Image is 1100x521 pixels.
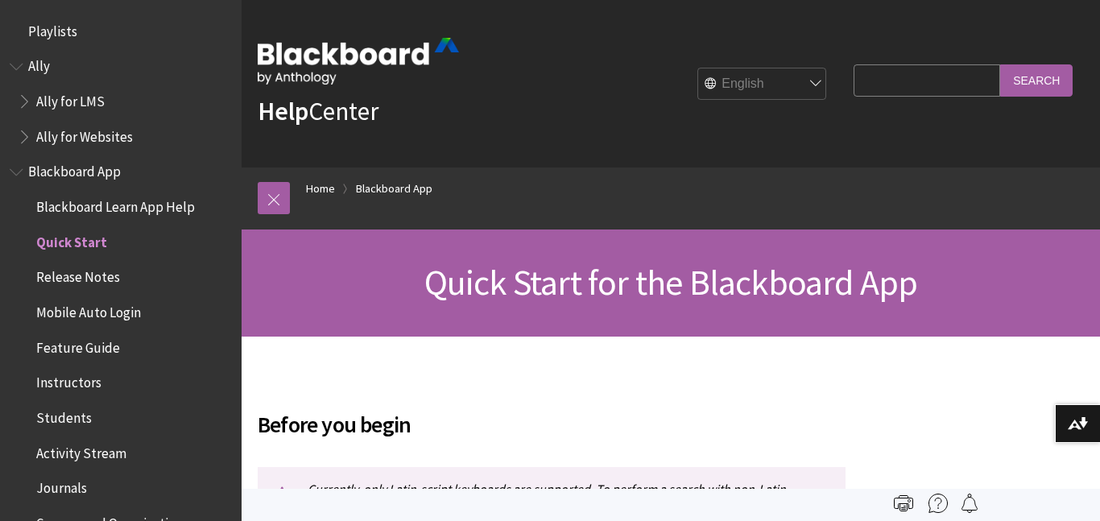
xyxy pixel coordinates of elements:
select: Site Language Selector [698,68,827,101]
span: Quick Start for the Blackboard App [424,260,918,304]
img: Blackboard by Anthology [258,38,459,85]
input: Search [1000,64,1073,96]
span: Ally for Websites [36,123,133,145]
span: Blackboard Learn App Help [36,193,195,215]
span: Ally for LMS [36,88,105,110]
a: Home [306,179,335,199]
img: Follow this page [960,494,979,513]
span: Students [36,404,92,426]
span: Ally [28,53,50,75]
span: Quick Start [36,229,107,250]
a: HelpCenter [258,95,378,127]
img: Print [894,494,913,513]
span: Instructors [36,370,101,391]
span: Release Notes [36,264,120,286]
span: Activity Stream [36,440,126,461]
span: Feature Guide [36,334,120,356]
strong: Help [258,95,308,127]
span: Playlists [28,18,77,39]
span: Before you begin [258,407,846,441]
a: Blackboard App [356,179,432,199]
nav: Book outline for Anthology Ally Help [10,53,232,151]
span: Journals [36,475,87,497]
img: More help [928,494,948,513]
span: Mobile Auto Login [36,299,141,320]
span: Blackboard App [28,159,121,180]
nav: Book outline for Playlists [10,18,232,45]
